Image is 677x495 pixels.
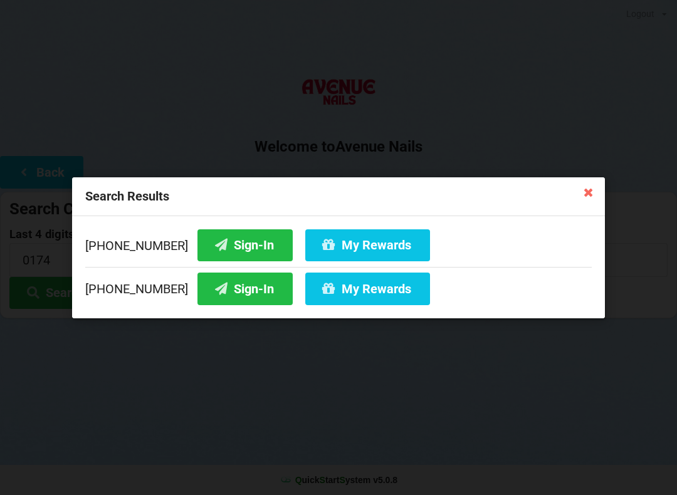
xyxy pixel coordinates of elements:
button: Sign-In [197,273,293,305]
button: Sign-In [197,229,293,261]
button: My Rewards [305,273,430,305]
div: [PHONE_NUMBER] [85,266,592,305]
div: Search Results [72,177,605,216]
div: [PHONE_NUMBER] [85,229,592,266]
button: My Rewards [305,229,430,261]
